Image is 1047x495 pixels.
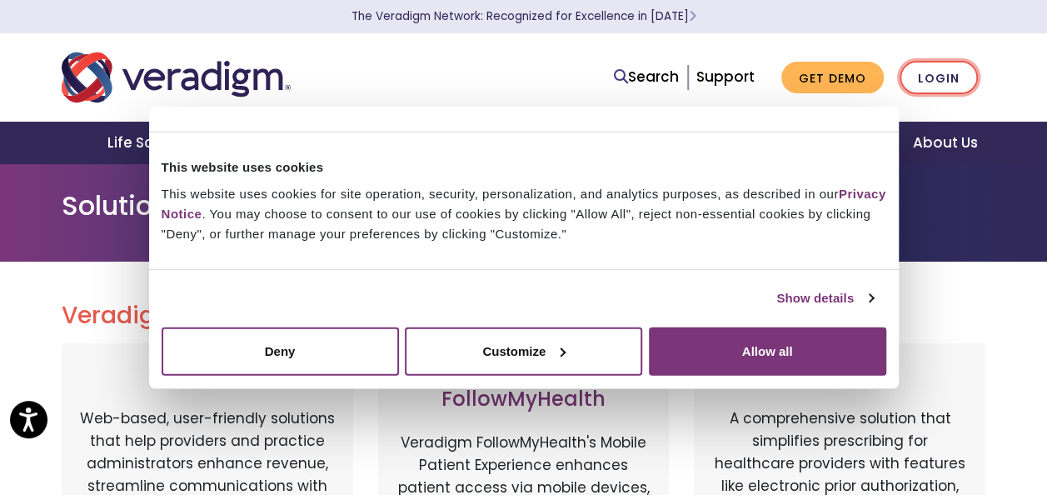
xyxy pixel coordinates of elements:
[649,327,886,375] button: Allow all
[62,190,986,222] h1: Solution Login
[162,327,399,375] button: Deny
[900,61,978,95] a: Login
[614,66,679,88] a: Search
[78,363,337,387] h3: Payerpath
[162,183,886,243] div: This website uses cookies for site operation, security, personalization, and analytics purposes, ...
[405,327,642,375] button: Customize
[892,122,997,164] a: About Us
[776,288,873,308] a: Show details
[781,62,884,94] a: Get Demo
[162,157,886,177] div: This website uses cookies
[689,8,696,24] span: Learn More
[395,363,653,412] h3: Veradigm FollowMyHealth
[87,122,226,164] a: Life Sciences
[351,8,696,24] a: The Veradigm Network: Recognized for Excellence in [DATE]Learn More
[162,186,886,220] a: Privacy Notice
[62,302,986,330] h2: Veradigm Solutions
[62,50,291,105] img: Veradigm logo
[696,67,755,87] a: Support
